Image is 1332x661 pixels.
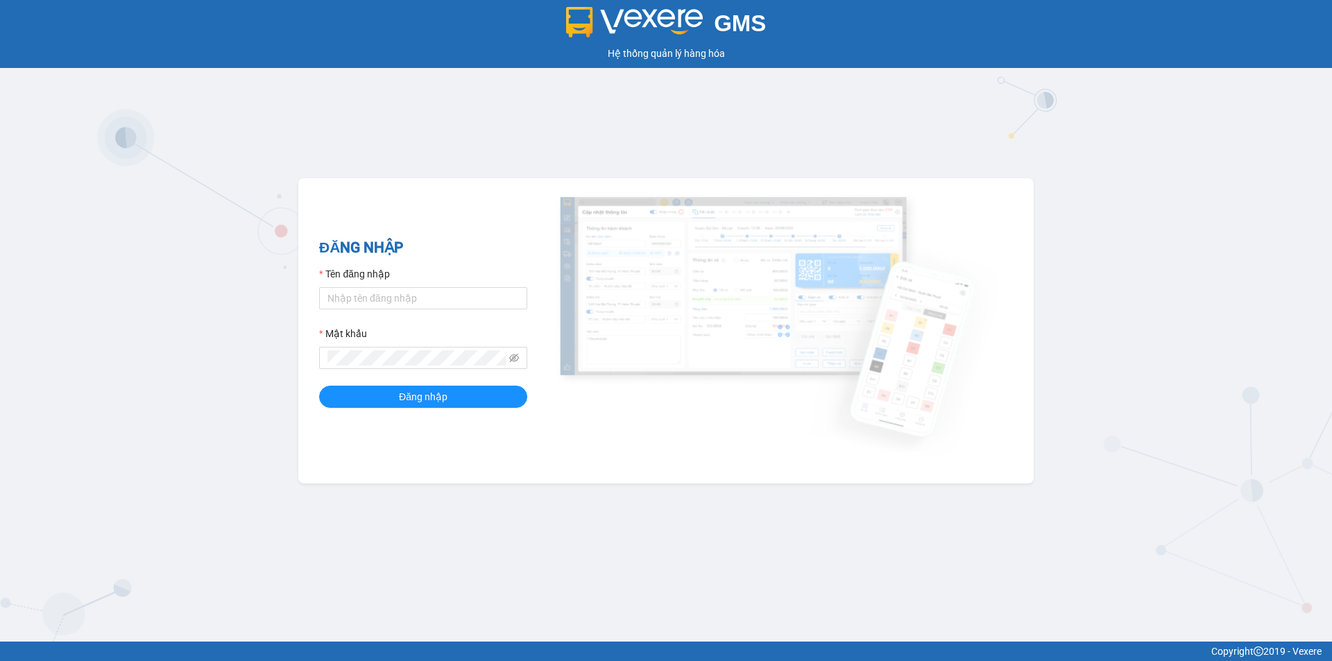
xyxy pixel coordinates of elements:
span: copyright [1254,646,1263,656]
label: Mật khẩu [319,326,367,341]
div: Hệ thống quản lý hàng hóa [3,46,1329,61]
span: GMS [714,10,766,36]
input: Tên đăng nhập [319,287,527,309]
h2: ĐĂNG NHẬP [319,237,527,259]
a: GMS [566,21,767,32]
div: Copyright 2019 - Vexere [10,644,1322,659]
button: Đăng nhập [319,386,527,408]
span: Đăng nhập [399,389,447,404]
img: logo 2 [566,7,703,37]
input: Mật khẩu [327,350,506,366]
label: Tên đăng nhập [319,266,390,282]
span: eye-invisible [509,353,519,363]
